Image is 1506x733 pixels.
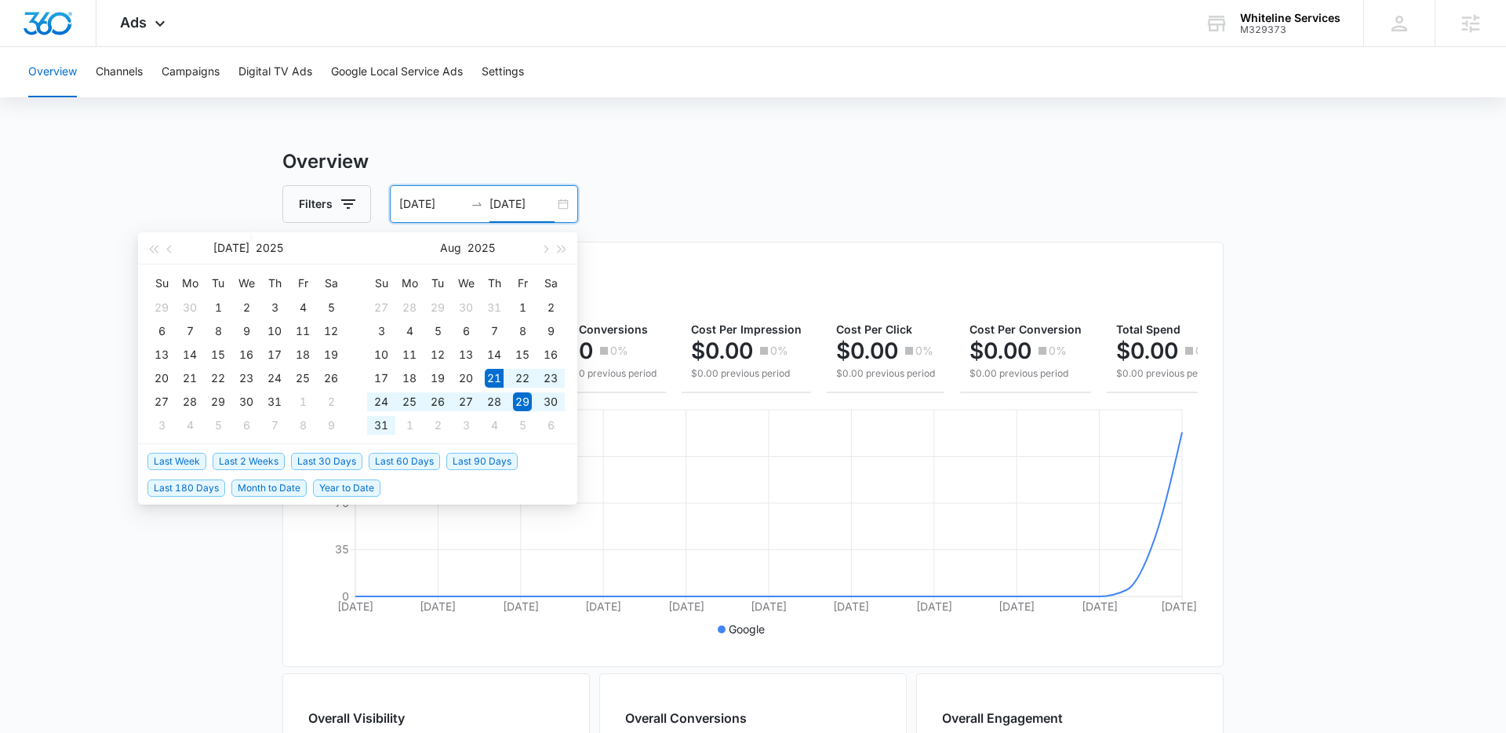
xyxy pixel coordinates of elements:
td: 2025-08-31 [367,414,395,437]
div: 8 [513,322,532,341]
td: 2025-07-30 [232,390,260,414]
td: 2025-08-05 [424,319,452,343]
td: 2025-07-05 [317,296,345,319]
td: 2025-07-14 [176,343,204,366]
td: 2025-08-20 [452,366,480,390]
div: 16 [541,345,560,364]
div: 30 [457,298,475,317]
div: 12 [322,322,340,341]
div: 28 [180,392,199,411]
button: 2025 [256,232,283,264]
tspan: [DATE] [1161,600,1197,613]
div: 8 [293,416,312,435]
div: 9 [237,322,256,341]
td: 2025-07-01 [204,296,232,319]
td: 2025-07-29 [424,296,452,319]
th: Sa [537,271,565,296]
div: 5 [428,322,447,341]
td: 2025-07-19 [317,343,345,366]
td: 2025-07-11 [289,319,317,343]
td: 2025-07-22 [204,366,232,390]
input: End date [489,195,555,213]
div: 15 [513,345,532,364]
td: 2025-08-21 [480,366,508,390]
span: Year to Date [313,480,380,497]
tspan: [DATE] [668,600,704,613]
p: $0.00 previous period [1116,366,1215,381]
td: 2025-08-26 [424,390,452,414]
span: Cost Per Conversion [969,323,1082,336]
td: 2025-08-22 [508,366,537,390]
td: 2025-08-03 [147,414,176,437]
td: 2025-08-06 [232,414,260,437]
div: 20 [457,369,475,388]
tspan: [DATE] [751,600,787,613]
div: 11 [293,322,312,341]
tspan: 35 [335,542,349,556]
p: 0% [610,345,628,356]
td: 2025-08-09 [537,319,565,343]
h3: Overview [282,148,1224,176]
div: 2 [428,416,447,435]
span: Last 2 Weeks [213,453,285,470]
span: swap-right [471,198,483,210]
div: 8 [209,322,227,341]
td: 2025-07-02 [232,296,260,319]
p: $0.00 previous period [836,366,935,381]
td: 2025-07-20 [147,366,176,390]
p: 0% [1049,345,1067,356]
p: $0.00 [969,338,1031,363]
td: 2025-08-24 [367,390,395,414]
td: 2025-09-02 [424,414,452,437]
div: 26 [428,392,447,411]
td: 2025-09-04 [480,414,508,437]
div: 10 [265,322,284,341]
tspan: [DATE] [833,600,869,613]
td: 2025-07-12 [317,319,345,343]
span: Cost Per Click [836,323,912,336]
div: 4 [180,416,199,435]
td: 2025-07-08 [204,319,232,343]
td: 2025-08-03 [367,319,395,343]
div: 28 [485,392,504,411]
td: 2025-07-31 [260,390,289,414]
div: 18 [293,345,312,364]
div: 21 [180,369,199,388]
td: 2025-08-18 [395,366,424,390]
span: Last 30 Days [291,453,362,470]
div: 4 [485,416,504,435]
td: 2025-08-12 [424,343,452,366]
div: 24 [372,392,391,411]
tspan: [DATE] [337,600,373,613]
tspan: 0 [342,589,349,603]
td: 2025-08-08 [508,319,537,343]
td: 2025-07-27 [367,296,395,319]
div: 7 [265,416,284,435]
div: 25 [400,392,419,411]
td: 2025-08-10 [367,343,395,366]
td: 2025-07-23 [232,366,260,390]
div: 14 [180,345,199,364]
span: Last 180 Days [147,480,225,497]
td: 2025-07-26 [317,366,345,390]
th: Fr [289,271,317,296]
div: 6 [457,322,475,341]
span: Last Week [147,453,206,470]
td: 2025-08-05 [204,414,232,437]
p: 0 previous period [579,366,657,381]
button: [DATE] [213,232,249,264]
td: 2025-08-06 [452,319,480,343]
td: 2025-09-03 [452,414,480,437]
td: 2025-07-18 [289,343,317,366]
h2: Overall Engagement [942,709,1063,728]
h2: Overall Visibility [308,709,405,728]
td: 2025-07-25 [289,366,317,390]
span: Cost Per Impression [691,323,802,336]
th: Th [480,271,508,296]
td: 2025-08-16 [537,343,565,366]
td: 2025-08-02 [317,390,345,414]
p: 0 [579,338,593,363]
td: 2025-07-28 [176,390,204,414]
tspan: [DATE] [1082,600,1118,613]
button: Channels [96,47,143,97]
